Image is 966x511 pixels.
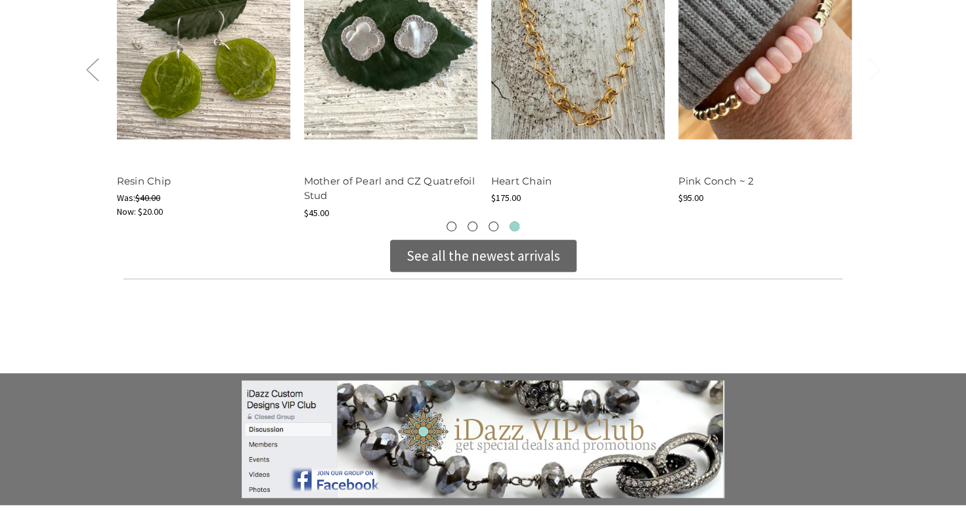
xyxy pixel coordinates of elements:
[304,175,475,202] a: Mother of Pearl and CZ Quatrefoil Stud
[447,221,456,231] button: 1 of 3
[138,206,163,217] span: $20.00
[406,246,560,267] div: See all the newest arrivals
[491,192,521,204] span: $175.00
[117,191,290,205] div: Was:
[117,206,136,217] span: Now:
[861,49,887,89] button: Next
[489,221,498,231] button: 3 of 3
[390,240,577,273] div: See all the newest arrivals
[678,175,755,187] a: Pink Conch ~ 2
[304,207,329,219] span: $45.00
[510,221,519,231] button: 4 of 3
[242,380,724,498] img: banner-large.jpg
[117,175,171,187] a: Resin Chip
[89,380,877,498] a: Join the group!
[468,221,477,231] button: 2 of 3
[135,192,160,204] span: $40.00
[79,49,105,89] button: Previous
[678,192,703,204] span: $95.00
[491,175,552,187] a: Heart Chain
